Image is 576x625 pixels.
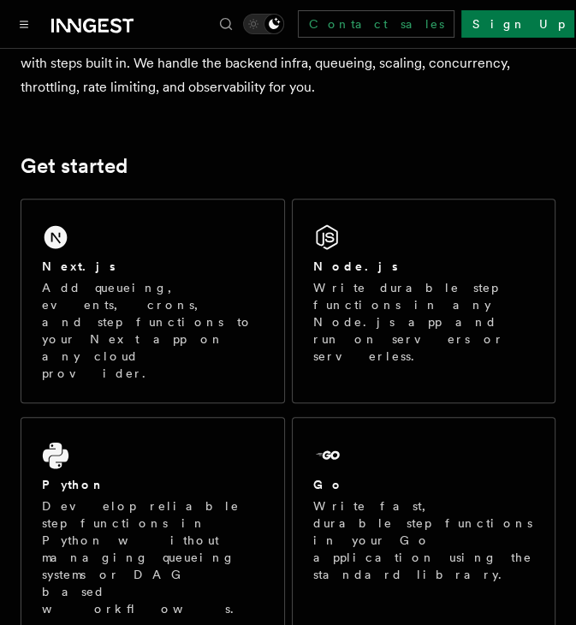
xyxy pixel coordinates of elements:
[14,14,34,34] button: Toggle navigation
[42,279,264,382] p: Add queueing, events, crons, and step functions to your Next app on any cloud provider.
[313,476,344,493] h2: Go
[216,14,236,34] button: Find something...
[461,10,574,38] a: Sign Up
[313,258,398,275] h2: Node.js
[292,199,556,403] a: Node.jsWrite durable step functions in any Node.js app and run on servers or serverless.
[42,497,264,617] p: Develop reliable step functions in Python without managing queueing systems or DAG based workflows.
[298,10,454,38] a: Contact sales
[243,14,284,34] button: Toggle dark mode
[21,27,555,99] p: Write functions in TypeScript, Python or Go to power background and scheduled jobs, with steps bu...
[42,476,105,493] h2: Python
[42,258,116,275] h2: Next.js
[313,279,535,365] p: Write durable step functions in any Node.js app and run on servers or serverless.
[21,154,128,178] a: Get started
[21,199,285,403] a: Next.jsAdd queueing, events, crons, and step functions to your Next app on any cloud provider.
[313,497,535,583] p: Write fast, durable step functions in your Go application using the standard library.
